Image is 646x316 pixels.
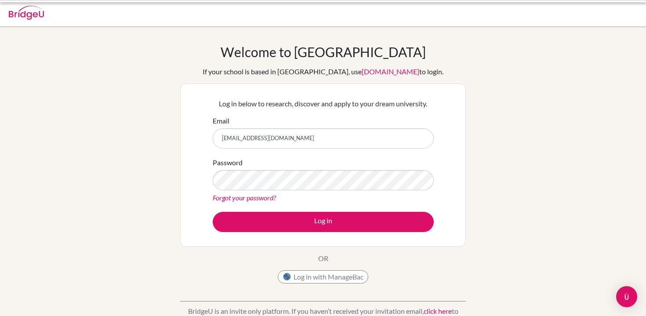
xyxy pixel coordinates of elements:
a: Forgot your password? [213,193,276,202]
a: click here [424,307,452,315]
label: Password [213,157,243,168]
a: [DOMAIN_NAME] [362,67,419,76]
div: Open Intercom Messenger [616,286,637,307]
img: Bridge-U [9,6,44,20]
div: If your school is based in [GEOGRAPHIC_DATA], use to login. [203,66,443,77]
button: Log in with ManageBac [278,270,368,283]
p: OR [318,253,328,264]
label: Email [213,116,229,126]
button: Log in [213,212,434,232]
p: Log in below to research, discover and apply to your dream university. [213,98,434,109]
h1: Welcome to [GEOGRAPHIC_DATA] [221,44,426,60]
